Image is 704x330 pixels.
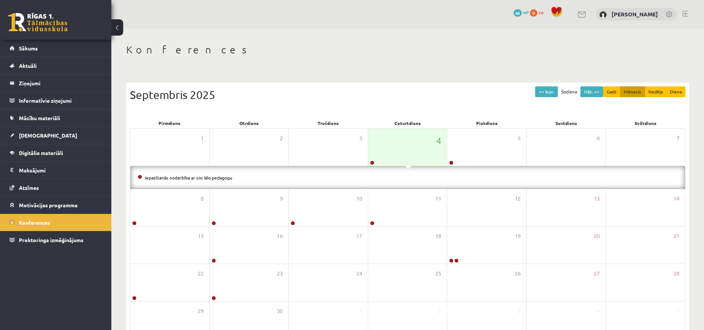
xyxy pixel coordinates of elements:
a: Ziņojumi [10,75,102,92]
h1: Konferences [126,43,689,56]
a: 0 xp [530,9,547,15]
span: 10 [356,195,362,203]
span: 4 [436,134,441,147]
img: Estere Naudiņa-Dannenberga [599,11,607,19]
div: Otrdiena [209,118,289,128]
button: Mēnesis [620,86,645,97]
span: 0 [530,9,537,17]
a: Maksājumi [10,162,102,179]
span: 1 [201,134,204,142]
a: Informatīvie ziņojumi [10,92,102,109]
legend: Ziņojumi [19,75,102,92]
span: 30 [277,307,283,315]
span: 16 [277,232,283,240]
span: 6 [597,134,600,142]
span: 28 [674,270,680,278]
div: Trešdiena [289,118,368,128]
div: Ceturtdiena [368,118,448,128]
a: Konferences [10,214,102,231]
button: Šodiena [557,86,581,97]
span: 9 [280,195,283,203]
span: 18 [435,232,441,240]
span: 13 [594,195,600,203]
div: Sestdiena [527,118,606,128]
span: 22 [198,270,204,278]
div: Piekdiena [447,118,527,128]
span: 5 [518,134,521,142]
span: 3 [518,307,521,315]
a: Rīgas 1. Tālmācības vidusskola [8,13,68,32]
span: 5 [677,307,680,315]
span: Mācību materiāli [19,115,60,121]
span: 21 [674,232,680,240]
span: 19 [515,232,521,240]
button: Nedēļa [645,86,667,97]
span: 29 [198,307,204,315]
span: Digitālie materiāli [19,149,63,156]
span: 3 [359,134,362,142]
span: 24 [356,270,362,278]
span: 12 [515,195,521,203]
div: Septembris 2025 [130,86,685,103]
button: Gads [603,86,620,97]
span: Aktuāli [19,62,37,69]
a: [DEMOGRAPHIC_DATA] [10,127,102,144]
div: Svētdiena [606,118,685,128]
a: Atzīmes [10,179,102,196]
a: Sākums [10,40,102,57]
span: 66 [514,9,522,17]
span: 2 [280,134,283,142]
span: Proktoringa izmēģinājums [19,237,84,243]
button: Diena [666,86,685,97]
a: [PERSON_NAME] [612,10,658,18]
button: Nāk. >> [580,86,603,97]
a: Aktuāli [10,57,102,74]
span: Sākums [19,45,38,52]
span: 25 [435,270,441,278]
span: xp [538,9,543,15]
a: Digitālie materiāli [10,144,102,161]
a: Motivācijas programma [10,197,102,214]
span: 1 [359,307,362,315]
span: 17 [356,232,362,240]
div: Pirmdiena [130,118,209,128]
a: Iepazīšanās nodarbība ar sociālo pedagogu [145,175,232,181]
span: Atzīmes [19,184,39,191]
span: 11 [435,195,441,203]
a: Proktoringa izmēģinājums [10,231,102,248]
span: Konferences [19,219,50,226]
a: Mācību materiāli [10,109,102,126]
span: mP [523,9,529,15]
span: 20 [594,232,600,240]
span: 15 [198,232,204,240]
span: 4 [597,307,600,315]
button: << Iepr. [535,86,558,97]
span: 26 [515,270,521,278]
a: 66 mP [514,9,529,15]
span: Motivācijas programma [19,202,78,208]
span: 2 [438,307,441,315]
span: 8 [201,195,204,203]
span: 14 [674,195,680,203]
legend: Informatīvie ziņojumi [19,92,102,109]
span: [DEMOGRAPHIC_DATA] [19,132,77,139]
span: 27 [594,270,600,278]
span: 7 [677,134,680,142]
span: 23 [277,270,283,278]
legend: Maksājumi [19,162,102,179]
